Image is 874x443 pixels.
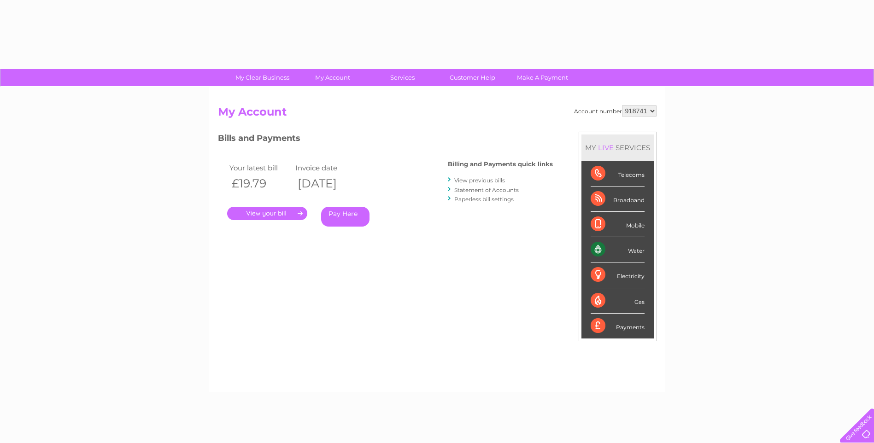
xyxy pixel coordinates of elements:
[454,177,505,184] a: View previous bills
[364,69,440,86] a: Services
[504,69,581,86] a: Make A Payment
[591,212,645,237] div: Mobile
[591,161,645,187] div: Telecoms
[227,162,293,174] td: Your latest bill
[454,196,514,203] a: Paperless bill settings
[591,262,645,288] div: Electricity
[591,288,645,314] div: Gas
[321,207,370,227] a: Pay Here
[454,187,519,193] a: Statement of Accounts
[227,207,307,220] a: .
[293,174,359,193] th: [DATE]
[591,237,645,262] div: Water
[224,69,300,86] a: My Clear Business
[591,314,645,338] div: Payments
[218,132,553,148] h3: Bills and Payments
[218,105,657,123] h2: My Account
[293,162,359,174] td: Invoice date
[294,69,370,86] a: My Account
[227,174,293,193] th: £19.79
[448,161,553,168] h4: Billing and Payments quick links
[434,69,510,86] a: Customer Help
[574,105,657,117] div: Account number
[596,143,616,152] div: LIVE
[581,134,654,161] div: MY SERVICES
[591,187,645,212] div: Broadband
